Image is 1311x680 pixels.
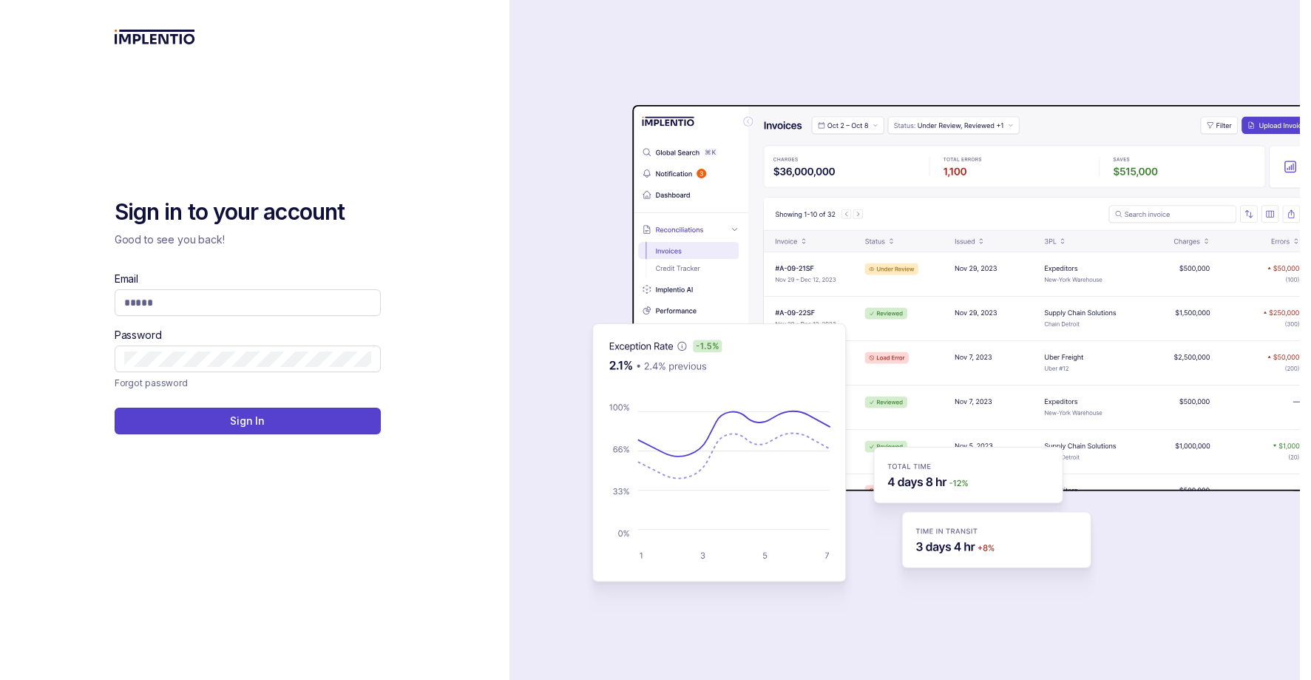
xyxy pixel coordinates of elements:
[115,232,381,247] p: Good to see you back!
[115,328,162,343] label: Password
[115,408,381,434] button: Sign In
[115,272,138,286] label: Email
[115,375,188,390] a: Link Forgot password
[115,198,381,227] h2: Sign in to your account
[115,30,195,44] img: logo
[230,414,265,428] p: Sign In
[115,375,188,390] p: Forgot password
